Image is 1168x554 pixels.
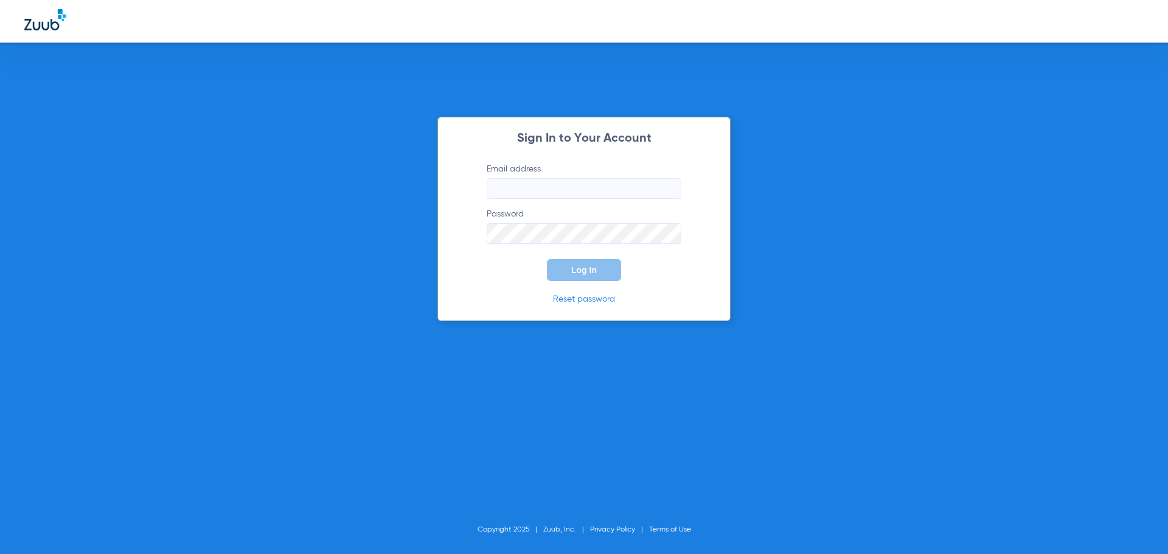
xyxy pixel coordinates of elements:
li: Zuub, Inc. [543,524,590,536]
a: Privacy Policy [590,526,635,533]
h2: Sign In to Your Account [468,133,700,145]
input: Password [487,223,681,244]
img: Zuub Logo [24,9,66,30]
label: Password [487,208,681,244]
a: Reset password [553,295,615,303]
span: Log In [571,265,597,275]
button: Log In [547,259,621,281]
label: Email address [487,163,681,199]
li: Copyright 2025 [478,524,543,536]
input: Email address [487,178,681,199]
a: Terms of Use [649,526,691,533]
